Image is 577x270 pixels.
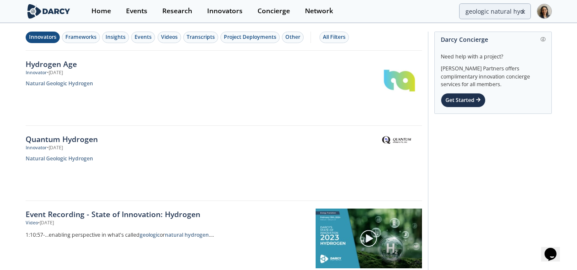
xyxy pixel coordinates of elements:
div: Innovators [207,8,243,15]
button: Other [282,32,304,43]
strong: Hydrogen [68,80,93,87]
strong: hydrogen [185,231,209,238]
img: Profile [537,4,552,19]
img: Quantum Hydrogen [378,135,420,145]
div: Transcripts [187,33,215,41]
a: Event Recording - State of Innovation: Hydrogen [26,209,310,220]
div: Project Deployments [224,33,276,41]
div: Innovator [26,70,47,76]
strong: Natural [26,155,45,162]
div: Hydrogen Age [26,58,308,70]
div: • [DATE] [38,220,54,226]
div: Innovator [26,145,47,151]
strong: Natural [26,80,45,87]
img: Hydrogen Age [378,60,420,102]
button: All Filters [319,32,349,43]
img: information.svg [541,37,545,42]
div: Videos [161,33,178,41]
button: Transcripts [183,32,218,43]
div: Other [285,33,300,41]
div: Research [162,8,192,15]
div: Need help with a project? [441,47,545,61]
img: logo-wide.svg [26,4,72,19]
img: play-chapters-gray.svg [360,229,378,247]
a: 1:10:57-...enabling perspective in what's calledgeologicornatural hydrogen.... [26,229,310,241]
div: Get Started [441,93,486,107]
div: Home [91,8,111,15]
a: Quantum Hydrogen Innovator •[DATE] Natural Geologic Hydrogen Quantum Hydrogen [26,126,422,201]
iframe: chat widget [541,236,568,261]
div: Network [305,8,333,15]
strong: Geologic [46,155,67,162]
div: • [DATE] [47,70,63,76]
a: Hydrogen Age Innovator •[DATE] Natural Geologic Hydrogen Hydrogen Age [26,51,422,126]
button: Frameworks [62,32,100,43]
div: Quantum Hydrogen [26,134,308,145]
input: Advanced Search [459,3,531,19]
div: • [DATE] [47,145,63,151]
strong: geologic [140,231,160,238]
button: Innovators [26,32,60,43]
div: Events [126,8,147,15]
button: Project Deployments [220,32,280,43]
div: Insights [105,33,126,41]
button: Insights [102,32,129,43]
strong: natural [165,231,183,238]
div: [PERSON_NAME] Partners offers complimentary innovation concierge services for all members. [441,61,545,89]
div: Events [135,33,152,41]
div: Darcy Concierge [441,32,545,47]
div: Frameworks [65,33,97,41]
div: All Filters [323,33,346,41]
div: Innovators [29,33,56,41]
div: Video [26,220,38,226]
button: Events [131,32,155,43]
button: Videos [158,32,181,43]
div: Concierge [258,8,290,15]
strong: Hydrogen [68,155,93,162]
strong: Geologic [46,80,67,87]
